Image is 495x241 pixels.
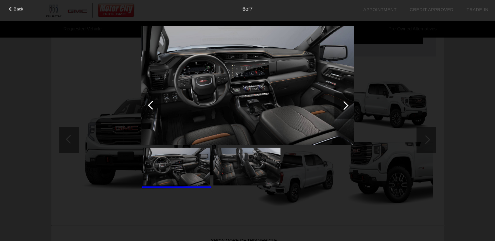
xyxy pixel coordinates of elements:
img: 0267649732d3a7f8ec8938617a557325.jpg [141,26,354,145]
img: 0267649732d3a7f8ec8938617a557325.jpg [143,148,210,185]
span: 6 [242,6,245,12]
span: Back [14,7,24,11]
span: 7 [250,6,253,12]
a: Credit Approved [410,7,453,12]
a: Trade-In [467,7,488,12]
a: Appointment [363,7,397,12]
img: 9d8c254faa915da424eece28ffa40dd1.jpg [213,148,280,185]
